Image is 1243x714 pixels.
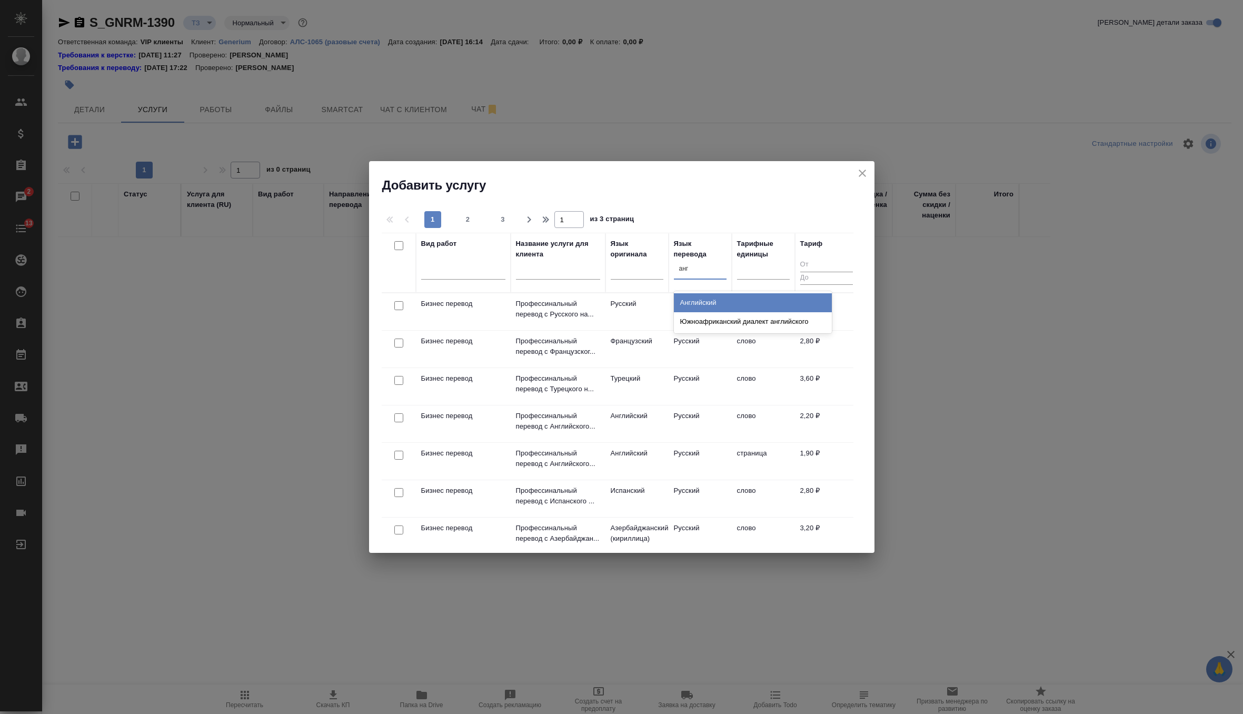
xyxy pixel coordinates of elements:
[494,211,511,228] button: 3
[516,373,600,394] p: Профессинальный перевод с Турецкого н...
[516,523,600,544] p: Профессинальный перевод с Азербайджан...
[421,239,457,249] div: Вид работ
[795,405,858,442] td: 2,20 ₽
[795,518,858,554] td: 3,20 ₽
[516,336,600,357] p: Профессинальный перевод с Французског...
[669,480,732,517] td: Русский
[732,368,795,405] td: слово
[421,523,505,533] p: Бизнес перевод
[421,448,505,459] p: Бизнес перевод
[732,331,795,368] td: слово
[605,293,669,330] td: Русский
[494,214,511,225] span: 3
[795,368,858,405] td: 3,60 ₽
[421,373,505,384] p: Бизнес перевод
[854,165,870,181] button: close
[669,331,732,368] td: Русский
[516,239,600,260] div: Название услуги для клиента
[605,518,669,554] td: Азербайджанский (кириллица)
[605,368,669,405] td: Турецкий
[605,331,669,368] td: Французский
[795,443,858,480] td: 1,90 ₽
[590,213,634,228] span: из 3 страниц
[516,448,600,469] p: Профессинальный перевод с Английского...
[516,411,600,432] p: Профессинальный перевод с Английского...
[421,299,505,309] p: Бизнес перевод
[800,272,853,285] input: До
[669,518,732,554] td: Русский
[732,405,795,442] td: слово
[459,211,476,228] button: 2
[795,480,858,517] td: 2,80 ₽
[669,443,732,480] td: Русский
[605,443,669,480] td: Английский
[382,177,874,194] h2: Добавить услугу
[669,368,732,405] td: Русский
[421,411,505,421] p: Бизнес перевод
[421,485,505,496] p: Бизнес перевод
[611,239,663,260] div: Язык оригинала
[800,239,823,249] div: Тариф
[605,405,669,442] td: Английский
[459,214,476,225] span: 2
[605,480,669,517] td: Испанский
[732,518,795,554] td: слово
[732,480,795,517] td: слово
[516,299,600,320] p: Профессинальный перевод с Русского на...
[800,259,853,272] input: От
[516,485,600,507] p: Профессинальный перевод с Испанского ...
[421,336,505,346] p: Бизнес перевод
[674,312,832,331] div: Южноафриканский диалект английского
[795,331,858,368] td: 2,80 ₽
[732,443,795,480] td: страница
[669,405,732,442] td: Русский
[674,239,727,260] div: Язык перевода
[669,293,732,330] td: Китайский
[674,293,832,312] div: Английский
[737,239,790,260] div: Тарифные единицы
